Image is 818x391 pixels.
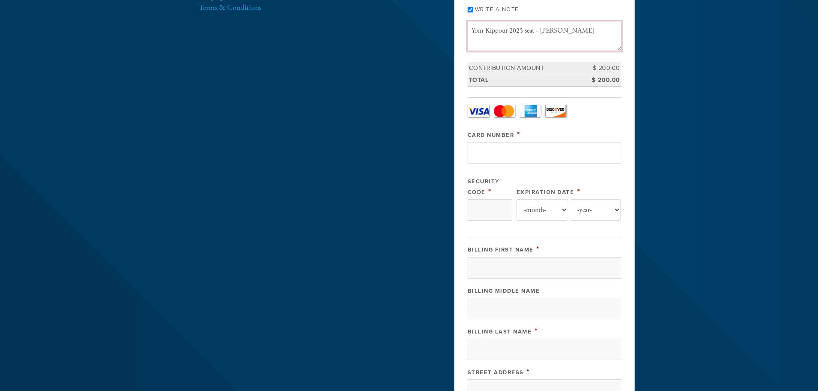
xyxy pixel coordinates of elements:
label: Billing First Name [468,246,534,253]
a: MasterCard [493,104,515,117]
select: Expiration Date year [570,199,621,221]
a: Amex [519,104,541,117]
span: This field is required. [577,187,581,196]
label: Write a note [475,6,519,13]
label: Expiration Date [517,189,575,196]
label: Street Address [468,369,524,376]
label: Card Number [468,132,514,139]
label: Security Code [468,178,499,196]
a: Terms & Conditions [199,3,262,12]
label: Billing Last Name [468,328,532,335]
td: $ 200.00 [583,74,621,87]
td: Total [468,74,583,87]
span: This field is required. [535,326,538,336]
span: This field is required. [536,244,540,254]
select: Expiration Date month [517,199,568,221]
span: This field is required. [488,187,492,196]
label: Billing Middle Name [468,288,540,294]
span: This field is required. [526,367,530,376]
td: $ 200.00 [583,62,621,74]
a: Visa [468,104,489,117]
a: Discover [545,104,566,117]
span: This field is required. [517,130,520,139]
td: Contribution Amount [468,62,583,74]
